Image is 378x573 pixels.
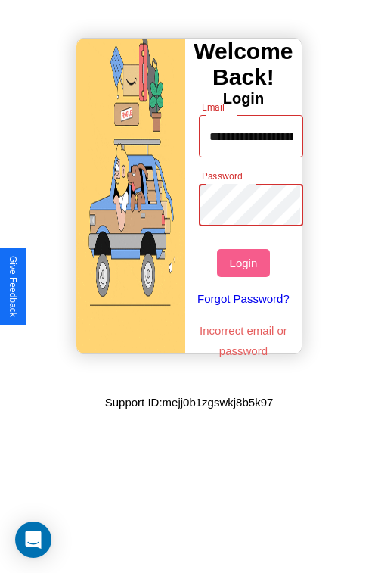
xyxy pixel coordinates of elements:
[8,256,18,317] div: Give Feedback
[185,39,302,90] h3: Welcome Back!
[185,90,302,107] h4: Login
[15,522,51,558] div: Open Intercom Messenger
[76,39,185,353] img: gif
[202,101,225,114] label: Email
[191,277,296,320] a: Forgot Password?
[191,320,296,361] p: Incorrect email or password
[217,249,269,277] button: Login
[202,170,242,182] label: Password
[105,392,274,413] p: Support ID: mejj0b1zgswkj8b5k97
